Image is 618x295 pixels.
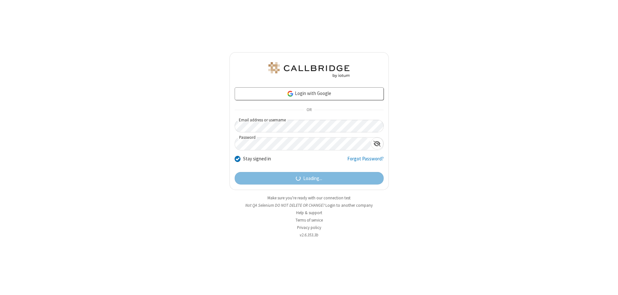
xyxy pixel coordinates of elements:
li: v2.6.353.3b [229,232,389,238]
a: Privacy policy [297,225,321,230]
a: Terms of service [295,217,323,223]
button: Loading... [235,172,384,185]
li: Not QA Selenium DO NOT DELETE OR CHANGE? [229,202,389,208]
button: Login to another company [325,202,373,208]
input: Email address or username [235,120,384,132]
span: Loading... [303,175,322,182]
img: google-icon.png [287,90,294,97]
input: Password [235,138,371,150]
img: QA Selenium DO NOT DELETE OR CHANGE [267,62,351,78]
a: Make sure you're ready with our connection test [267,195,351,201]
a: Help & support [296,210,322,215]
div: Show password [371,138,383,149]
label: Stay signed in [243,155,271,163]
a: Forgot Password? [347,155,384,167]
span: OR [304,106,314,115]
a: Login with Google [235,87,384,100]
iframe: Chat [602,278,613,290]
